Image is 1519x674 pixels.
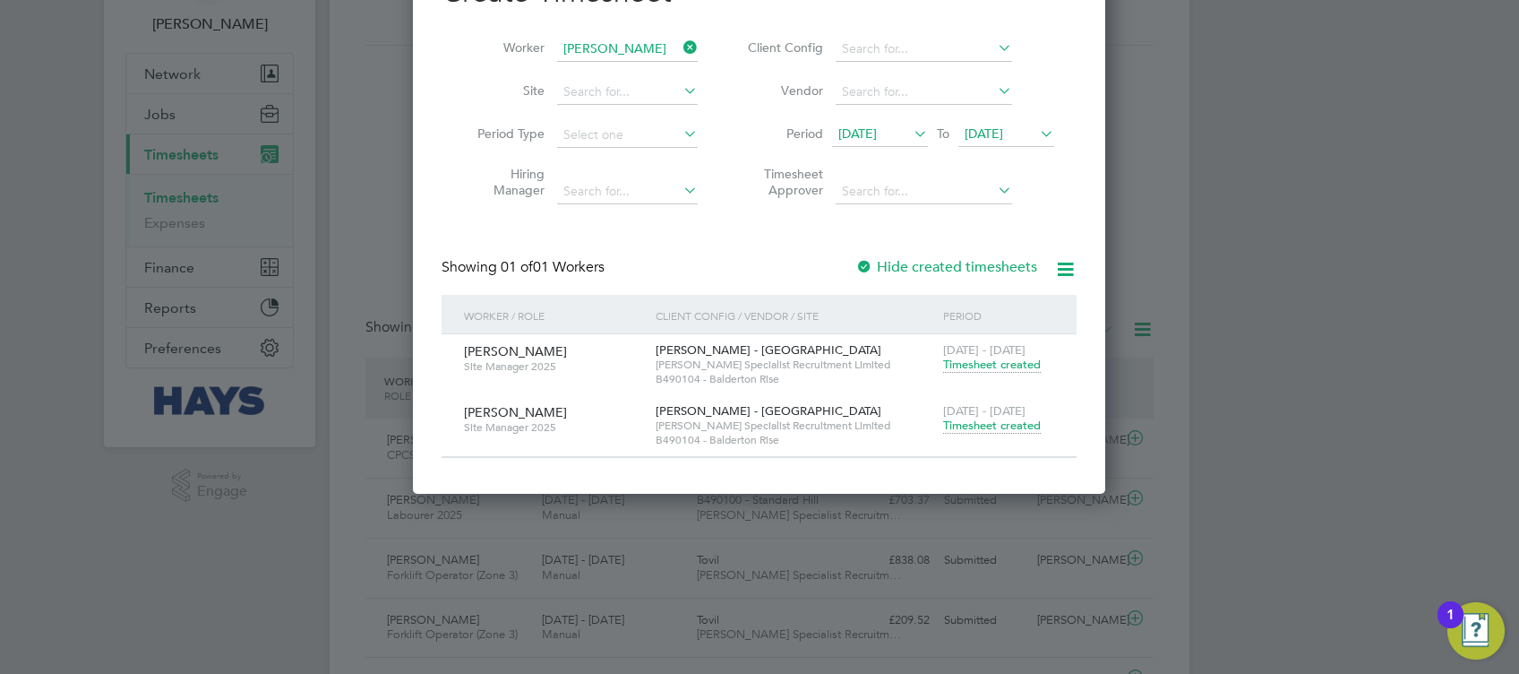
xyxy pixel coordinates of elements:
[742,39,823,56] label: Client Config
[656,372,934,386] span: B490104 - Balderton Rise
[656,403,881,419] span: [PERSON_NAME] - [GEOGRAPHIC_DATA]
[557,80,698,105] input: Search for...
[931,122,955,145] span: To
[742,82,823,99] label: Vendor
[855,258,1037,276] label: Hide created timesheets
[501,258,605,276] span: 01 Workers
[464,39,545,56] label: Worker
[742,166,823,198] label: Timesheet Approver
[459,295,651,336] div: Worker / Role
[557,123,698,148] input: Select one
[656,419,934,433] span: [PERSON_NAME] Specialist Recruitment Limited
[836,37,1012,62] input: Search for...
[943,403,1026,419] span: [DATE] - [DATE]
[464,82,545,99] label: Site
[464,343,567,359] span: [PERSON_NAME]
[557,179,698,204] input: Search for...
[464,420,642,435] span: Site Manager 2025
[656,433,934,447] span: B490104 - Balderton Rise
[939,295,1059,336] div: Period
[464,359,642,374] span: Site Manager 2025
[943,418,1041,434] span: Timesheet created
[836,179,1012,204] input: Search for...
[651,295,939,336] div: Client Config / Vendor / Site
[965,125,1003,142] span: [DATE]
[943,357,1041,373] span: Timesheet created
[442,258,608,277] div: Showing
[1446,615,1455,638] div: 1
[557,37,698,62] input: Search for...
[943,342,1026,358] span: [DATE] - [DATE]
[501,258,533,276] span: 01 of
[464,125,545,142] label: Period Type
[838,125,877,142] span: [DATE]
[1447,602,1505,660] button: Open Resource Center, 1 new notification
[656,358,934,372] span: [PERSON_NAME] Specialist Recruitment Limited
[464,404,567,420] span: [PERSON_NAME]
[656,342,881,358] span: [PERSON_NAME] - [GEOGRAPHIC_DATA]
[742,125,823,142] label: Period
[464,166,545,198] label: Hiring Manager
[836,80,1012,105] input: Search for...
